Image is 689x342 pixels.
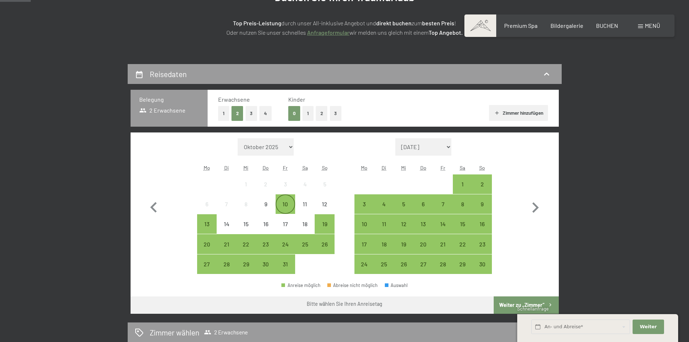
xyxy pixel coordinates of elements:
div: Tue Nov 04 2025 [374,194,394,214]
div: Sat Nov 08 2025 [453,194,472,214]
div: 30 [257,261,275,279]
div: 4 [296,181,314,199]
div: Anreise möglich [453,214,472,234]
div: Anreise nicht möglich [295,194,315,214]
div: Anreise möglich [354,214,374,234]
div: Sat Nov 01 2025 [453,174,472,194]
div: 2 [257,181,275,199]
div: Wed Nov 05 2025 [394,194,413,214]
div: Sat Nov 15 2025 [453,214,472,234]
div: Mon Oct 20 2025 [197,234,217,254]
div: Sat Oct 04 2025 [295,174,315,194]
div: Anreise möglich [315,214,334,234]
div: 12 [395,221,413,239]
div: 20 [198,241,216,259]
div: 3 [276,181,294,199]
div: 13 [414,221,432,239]
div: Tue Nov 11 2025 [374,214,394,234]
div: Bitte wählen Sie Ihren Anreisetag [307,300,382,308]
div: Anreise möglich [374,234,394,254]
div: Sun Nov 30 2025 [472,254,492,274]
div: Anreise nicht möglich [256,174,276,194]
a: Anfrageformular [307,29,349,36]
div: 27 [198,261,216,279]
button: 3 [246,106,258,121]
div: Anreise möglich [413,254,433,274]
div: 4 [375,201,393,219]
abbr: Samstag [302,165,308,171]
div: 21 [434,241,452,259]
div: Wed Nov 19 2025 [394,234,413,254]
abbr: Donnerstag [263,165,269,171]
div: Sun Nov 23 2025 [472,234,492,254]
div: Anreise möglich [281,283,320,288]
div: Mon Nov 17 2025 [354,234,374,254]
div: 17 [276,221,294,239]
h2: Reisedaten [150,69,187,79]
div: Anreise nicht möglich [236,214,256,234]
div: Anreise möglich [472,194,492,214]
div: Sun Oct 12 2025 [315,194,334,214]
div: 19 [315,221,333,239]
span: Erwachsene [218,96,250,103]
div: Mon Nov 03 2025 [354,194,374,214]
div: 26 [395,261,413,279]
span: BUCHEN [596,22,618,29]
div: Anreise nicht möglich [315,194,334,214]
div: 22 [237,241,255,259]
div: 26 [315,241,333,259]
div: 16 [257,221,275,239]
div: Anreise möglich [354,234,374,254]
button: 4 [259,106,272,121]
div: Sat Oct 11 2025 [295,194,315,214]
div: 8 [237,201,255,219]
div: 7 [434,201,452,219]
div: Anreise möglich [197,254,217,274]
div: Anreise möglich [433,254,452,274]
div: Mon Oct 13 2025 [197,214,217,234]
div: 31 [276,261,294,279]
strong: Top Preis-Leistung [233,20,281,26]
div: Anreise nicht möglich [217,214,236,234]
a: Premium Spa [504,22,537,29]
div: Thu Oct 30 2025 [256,254,276,274]
div: 8 [454,201,472,219]
span: Schnellanfrage [517,306,549,312]
div: Anreise möglich [394,234,413,254]
span: 2 Erwachsene [139,106,186,114]
div: Fri Oct 31 2025 [276,254,295,274]
div: Thu Oct 23 2025 [256,234,276,254]
abbr: Sonntag [322,165,328,171]
div: 1 [237,181,255,199]
div: 6 [414,201,432,219]
div: Mon Nov 24 2025 [354,254,374,274]
div: Anreise möglich [433,214,452,234]
div: 28 [434,261,452,279]
div: 25 [375,261,393,279]
abbr: Freitag [441,165,445,171]
div: 23 [257,241,275,259]
div: 19 [395,241,413,259]
div: Sat Nov 29 2025 [453,254,472,274]
abbr: Samstag [460,165,465,171]
button: 2 [316,106,328,121]
div: 15 [454,221,472,239]
div: 30 [473,261,491,279]
button: Weiter zu „Zimmer“ [494,296,558,314]
abbr: Montag [204,165,210,171]
div: 24 [355,261,373,279]
div: Sun Nov 16 2025 [472,214,492,234]
div: Anreise möglich [217,234,236,254]
div: Tue Nov 25 2025 [374,254,394,274]
abbr: Mittwoch [243,165,248,171]
div: Sun Oct 26 2025 [315,234,334,254]
div: Anreise möglich [394,194,413,214]
div: Anreise nicht möglich [217,194,236,214]
div: Fri Oct 03 2025 [276,174,295,194]
h3: Belegung [139,96,199,104]
div: Anreise möglich [453,174,472,194]
div: 6 [198,201,216,219]
div: Thu Oct 16 2025 [256,214,276,234]
div: Thu Oct 09 2025 [256,194,276,214]
button: 1 [302,106,314,121]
